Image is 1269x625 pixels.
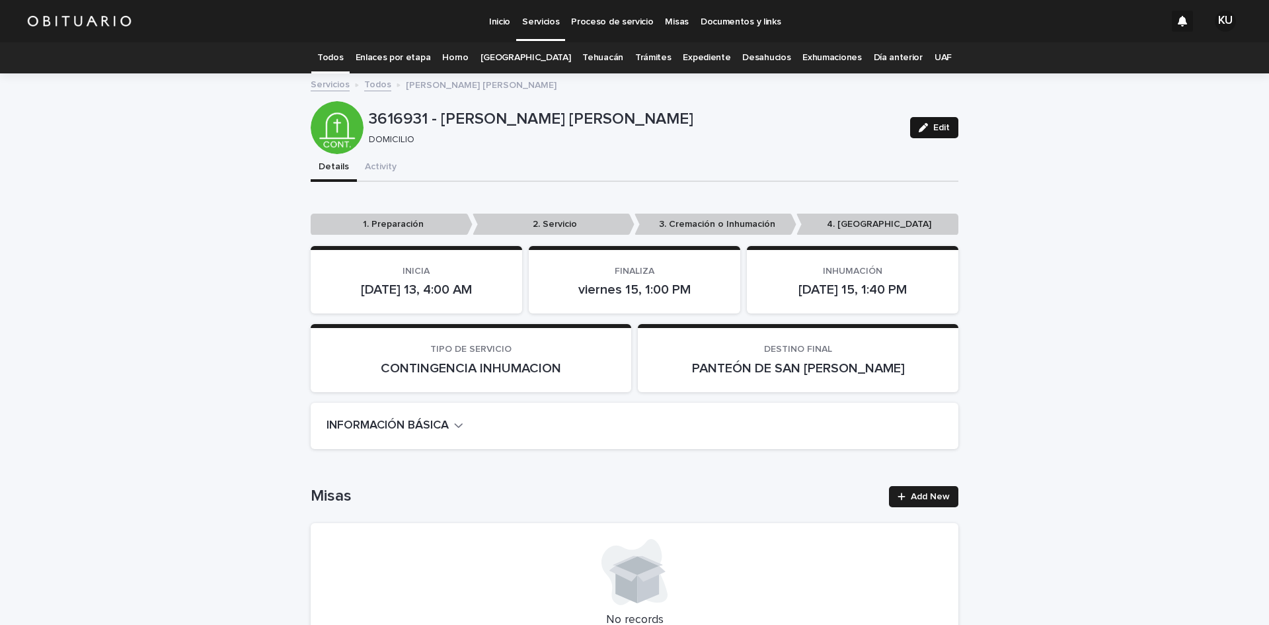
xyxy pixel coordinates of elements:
[406,77,557,91] p: [PERSON_NAME] [PERSON_NAME]
[317,42,343,73] a: Todos
[802,42,861,73] a: Exhumaciones
[26,8,132,34] img: HUM7g2VNRLqGMmR9WVqf
[545,282,724,298] p: viernes 15, 1:00 PM
[796,214,958,235] p: 4. [GEOGRAPHIC_DATA]
[683,42,730,73] a: Expediente
[933,123,950,132] span: Edit
[635,42,672,73] a: Trámites
[582,42,623,73] a: Tehuacán
[910,117,958,138] button: Edit
[823,267,882,276] span: INHUMACIÓN
[473,214,634,235] p: 2. Servicio
[311,214,473,235] p: 1. Preparación
[369,110,900,129] p: 3616931 - [PERSON_NAME] [PERSON_NAME]
[364,76,391,91] a: Todos
[369,134,894,146] p: DOMICILIO
[763,282,942,298] p: [DATE] 15, 1:40 PM
[935,42,952,73] a: UAF
[911,492,950,501] span: Add New
[356,42,431,73] a: Enlaces por etapa
[615,267,654,276] span: FINALIZA
[764,345,832,354] span: DESTINO FINAL
[311,154,357,182] button: Details
[403,267,430,276] span: INICIA
[327,419,449,433] h2: INFORMACIÓN BÁSICA
[327,282,506,298] p: [DATE] 13, 4:00 AM
[430,345,512,354] span: TIPO DE SERVICIO
[742,42,790,73] a: Desahucios
[481,42,571,73] a: [GEOGRAPHIC_DATA]
[889,486,958,507] a: Add New
[654,360,942,376] p: PANTEÓN DE SAN [PERSON_NAME]
[327,419,463,433] button: INFORMACIÓN BÁSICA
[634,214,796,235] p: 3. Cremación o Inhumación
[442,42,468,73] a: Horno
[311,76,350,91] a: Servicios
[357,154,404,182] button: Activity
[311,487,881,506] h1: Misas
[327,360,615,376] p: CONTINGENCIA INHUMACION
[874,42,923,73] a: Día anterior
[1215,11,1236,32] div: KU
